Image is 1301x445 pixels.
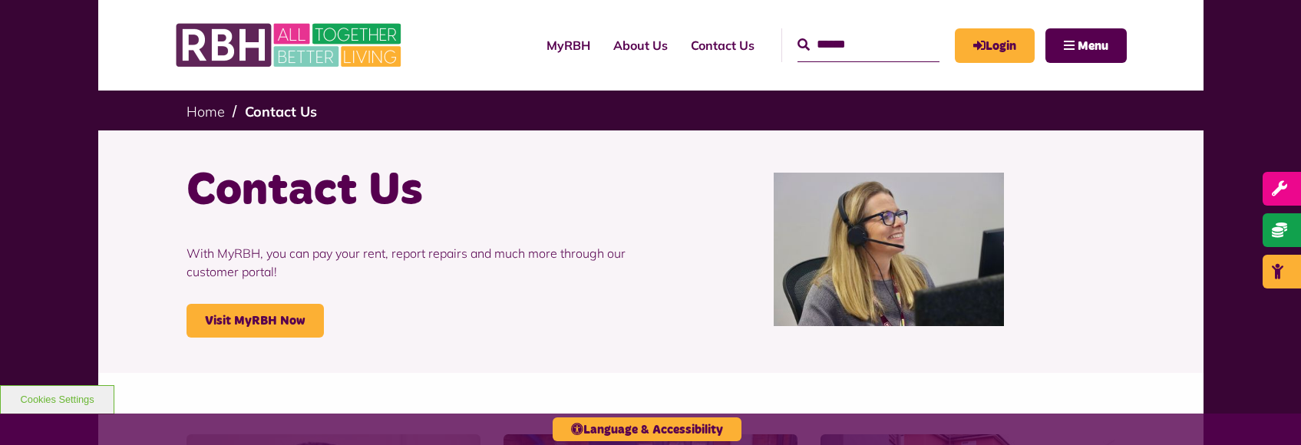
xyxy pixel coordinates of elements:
a: MyRBH [955,28,1035,63]
img: Contact Centre February 2024 (1) [774,173,1004,326]
input: Search [797,28,939,61]
a: Contact Us [245,103,317,120]
span: Menu [1078,40,1108,52]
a: Contact Us [679,25,766,66]
button: Language & Accessibility [553,417,741,441]
p: With MyRBH, you can pay your rent, report repairs and much more through our customer portal! [187,221,639,304]
a: Home [187,103,225,120]
a: MyRBH [535,25,602,66]
a: Visit MyRBH Now [187,304,324,338]
h1: Contact Us [187,161,639,221]
iframe: Netcall Web Assistant for live chat [1232,376,1301,445]
a: About Us [602,25,679,66]
img: RBH [175,15,405,75]
button: Navigation [1045,28,1127,63]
